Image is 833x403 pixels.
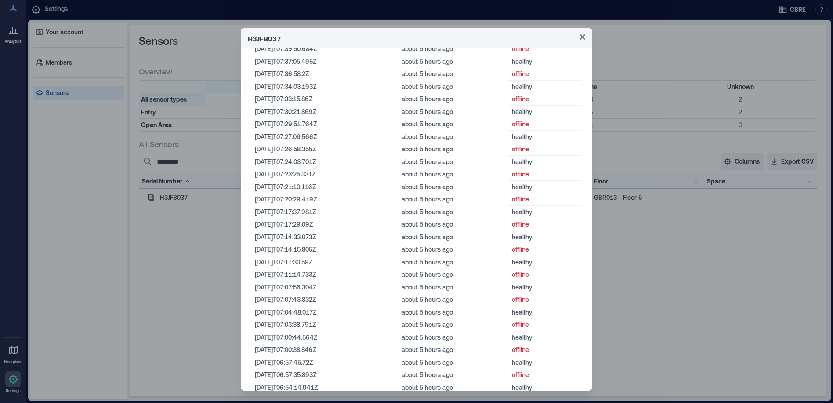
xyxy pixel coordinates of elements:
td: [DATE]T07:14:33.073Z [251,231,398,244]
td: [DATE]T07:14:15.805Z [251,243,398,256]
td: offline [508,344,582,356]
td: [DATE]T07:00:44.564Z [251,331,398,344]
td: about 5 hours ago [398,268,508,281]
td: offline [508,293,582,306]
td: healthy [508,55,582,68]
td: about 5 hours ago [398,131,508,143]
td: healthy [508,231,582,244]
td: offline [508,118,582,131]
td: [DATE]T06:57:45.72Z [251,356,398,369]
td: [DATE]T07:11:14.733Z [251,268,398,281]
td: [DATE]T07:17:37.981Z [251,206,398,219]
td: healthy [508,256,582,269]
td: [DATE]T07:11:30.59Z [251,256,398,269]
td: healthy [508,381,582,394]
td: [DATE]T07:07:43.832Z [251,293,398,306]
td: about 5 hours ago [398,306,508,319]
td: about 5 hours ago [398,344,508,356]
td: [DATE]T07:07:56.304Z [251,281,398,294]
td: [DATE]T07:00:38.846Z [251,344,398,356]
td: about 5 hours ago [398,281,508,294]
td: healthy [508,106,582,118]
td: about 5 hours ago [398,106,508,118]
td: offline [508,268,582,281]
td: about 5 hours ago [398,43,508,55]
td: healthy [508,281,582,294]
td: [DATE]T07:33:15.86Z [251,93,398,106]
td: about 5 hours ago [398,356,508,369]
td: about 5 hours ago [398,369,508,381]
td: about 5 hours ago [398,93,508,106]
td: about 5 hours ago [398,181,508,194]
td: [DATE]T07:34:03.193Z [251,81,398,93]
td: offline [508,43,582,55]
td: [DATE]T07:04:48.017Z [251,306,398,319]
td: [DATE]T07:29:51.764Z [251,118,398,131]
td: [DATE]T07:20:29.419Z [251,193,398,206]
td: offline [508,68,582,81]
td: [DATE]T06:54:14.941Z [251,381,398,394]
button: Close [576,30,590,44]
td: healthy [508,331,582,344]
td: [DATE]T07:26:58.355Z [251,143,398,156]
td: offline [508,168,582,181]
td: about 5 hours ago [398,331,508,344]
td: about 5 hours ago [398,206,508,219]
td: about 5 hours ago [398,81,508,93]
td: about 5 hours ago [398,218,508,231]
td: [DATE]T07:23:25.331Z [251,168,398,181]
td: [DATE]T07:36:58.2Z [251,68,398,81]
td: about 5 hours ago [398,243,508,256]
td: healthy [508,156,582,169]
td: [DATE]T07:30:21.869Z [251,106,398,118]
td: offline [508,369,582,381]
td: about 5 hours ago [398,193,508,206]
td: about 5 hours ago [398,68,508,81]
td: about 5 hours ago [398,381,508,394]
td: offline [508,93,582,106]
td: about 5 hours ago [398,168,508,181]
header: H3JFB037 [241,28,592,48]
td: [DATE]T07:24:03.701Z [251,156,398,169]
td: about 5 hours ago [398,256,508,269]
td: about 5 hours ago [398,231,508,244]
td: healthy [508,81,582,93]
td: about 5 hours ago [398,143,508,156]
td: about 5 hours ago [398,293,508,306]
td: healthy [508,206,582,219]
td: healthy [508,356,582,369]
td: offline [508,143,582,156]
td: about 5 hours ago [398,118,508,131]
td: offline [508,243,582,256]
td: healthy [508,306,582,319]
td: healthy [508,131,582,143]
td: [DATE]T07:37:05.495Z [251,55,398,68]
td: offline [508,193,582,206]
td: offline [508,218,582,231]
td: healthy [508,181,582,194]
td: [DATE]T07:03:38.791Z [251,319,398,331]
td: [DATE]T07:39:50.684Z [251,43,398,55]
td: about 5 hours ago [398,156,508,169]
td: about 5 hours ago [398,319,508,331]
td: [DATE]T07:27:06.566Z [251,131,398,143]
td: about 5 hours ago [398,55,508,68]
td: [DATE]T06:57:35.893Z [251,369,398,381]
td: [DATE]T07:21:10.116Z [251,181,398,194]
td: [DATE]T07:17:29.09Z [251,218,398,231]
td: offline [508,319,582,331]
